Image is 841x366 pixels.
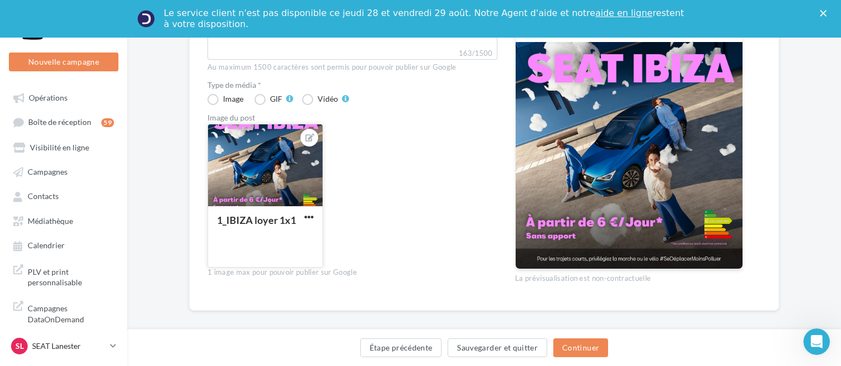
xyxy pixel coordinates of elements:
a: Campagnes [7,161,121,181]
a: Boîte de réception59 [7,112,121,132]
a: SL SEAT Lanester [9,336,118,357]
p: SEAT Lanester [32,341,106,352]
a: Médiathèque [7,211,121,231]
span: Médiathèque [28,216,73,226]
button: Sauvegarder et quitter [448,338,547,357]
div: Image du post [207,114,497,122]
span: Contacts [28,192,59,201]
a: Opérations [7,87,121,107]
span: Calendrier [28,241,65,250]
span: Campagnes [28,167,68,176]
div: 1_IBIZA loyer 1x1 [217,214,296,226]
a: Calendrier [7,235,121,255]
span: PLV et print personnalisable [28,264,114,288]
a: Visibilité en ligne [7,137,121,157]
a: aide en ligne [595,8,652,18]
span: Campagnes DataOnDemand [28,301,114,325]
div: 1 image max pour pouvoir publier sur Google [207,268,497,278]
iframe: Intercom live chat [803,328,830,355]
label: Type de média * [207,81,497,89]
div: Au maximum 1500 caractères sont permis pour pouvoir publier sur Google [207,62,497,72]
div: Image [223,95,243,103]
button: Étape précédente [360,338,442,357]
label: 163/1500 [207,48,497,60]
div: GIF [270,95,282,103]
button: Continuer [553,338,608,357]
img: Profile image for Service-Client [137,10,155,28]
span: Visibilité en ligne [30,143,89,152]
span: Opérations [29,93,68,102]
div: La prévisualisation est non-contractuelle [515,269,743,284]
div: 59 [101,118,114,127]
a: Contacts [7,186,121,206]
a: PLV et print personnalisable [7,260,121,292]
div: Fermer [820,10,831,17]
span: SL [15,341,24,352]
div: Le service client n'est pas disponible ce jeudi 28 et vendredi 29 août. Notre Agent d'aide et not... [164,8,686,30]
button: Nouvelle campagne [9,53,118,71]
div: Vidéo [318,95,338,103]
a: Campagnes DataOnDemand [7,296,121,329]
span: Boîte de réception [28,118,91,127]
